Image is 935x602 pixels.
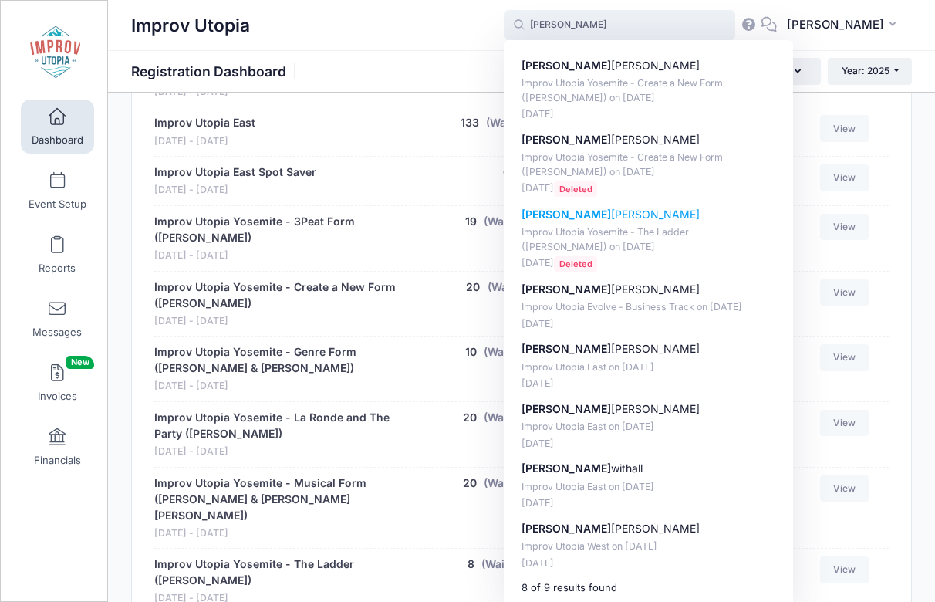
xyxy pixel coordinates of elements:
[154,445,411,459] span: [DATE] - [DATE]
[554,256,597,271] span: Deleted
[463,410,477,426] button: 20
[463,475,477,492] button: 20
[522,377,776,391] p: [DATE]
[820,164,869,191] a: View
[522,207,776,223] p: [PERSON_NAME]
[154,556,411,589] a: Improv Utopia Yosemite - The Ladder ([PERSON_NAME])
[522,437,776,451] p: [DATE]
[21,292,94,346] a: Messages
[820,344,869,370] a: View
[486,115,553,131] button: (Waitlist: 56)
[842,65,889,76] span: Year: 2025
[21,228,94,282] a: Reports
[522,282,611,296] strong: [PERSON_NAME]
[39,262,76,275] span: Reports
[154,249,411,263] span: [DATE] - [DATE]
[21,164,94,218] a: Event Setup
[484,410,551,426] button: (Waitlist: 20)
[522,402,611,415] strong: [PERSON_NAME]
[484,344,549,360] button: (Waitlist: 12)
[522,420,776,435] p: Improv Utopia East on [DATE]
[154,183,316,198] span: [DATE] - [DATE]
[522,76,776,105] p: Improv Utopia Yosemite - Create a New Form ([PERSON_NAME]) on [DATE]
[522,181,776,196] p: [DATE]
[154,279,411,312] a: Improv Utopia Yosemite - Create a New Form ([PERSON_NAME])
[154,115,255,131] a: Improv Utopia East
[154,475,411,524] a: Improv Utopia Yosemite - Musical Form ([PERSON_NAME] & [PERSON_NAME] [PERSON_NAME])
[32,326,82,339] span: Messages
[465,214,477,230] button: 19
[522,521,776,537] p: [PERSON_NAME]
[820,475,869,502] a: View
[154,134,255,149] span: [DATE] - [DATE]
[1,16,109,90] a: Improv Utopia
[522,522,611,535] strong: [PERSON_NAME]
[522,496,776,511] p: [DATE]
[484,214,549,230] button: (Waitlist: 10)
[154,314,411,329] span: [DATE] - [DATE]
[554,181,597,196] span: Deleted
[461,115,479,131] button: 133
[522,132,776,148] p: [PERSON_NAME]
[465,344,477,360] button: 10
[522,58,776,74] p: [PERSON_NAME]
[522,462,611,475] strong: [PERSON_NAME]
[481,556,546,573] button: (Waitlist: 18)
[154,214,411,246] a: Improv Utopia Yosemite - 3Peat Form ([PERSON_NAME])
[522,341,776,357] p: [PERSON_NAME]
[26,24,84,82] img: Improv Utopia
[522,461,776,477] p: withall
[504,10,735,41] input: Search by First Name, Last Name, or Email...
[154,379,411,394] span: [DATE] - [DATE]
[131,8,250,43] h1: Improv Utopia
[466,279,480,296] button: 20
[488,279,548,296] button: (Waitlist: 9)
[32,134,83,147] span: Dashboard
[820,279,869,306] a: View
[522,300,776,315] p: Improv Utopia Evolve - Business Track on [DATE]
[522,208,611,221] strong: [PERSON_NAME]
[522,360,776,375] p: Improv Utopia East on [DATE]
[820,115,869,141] a: View
[522,225,776,254] p: Improv Utopia Yosemite - The Ladder ([PERSON_NAME]) on [DATE]
[522,133,611,146] strong: [PERSON_NAME]
[154,526,411,541] span: [DATE] - [DATE]
[154,164,316,181] a: Improv Utopia East Spot Saver
[484,475,551,492] button: (Waitlist: 23)
[522,107,776,122] p: [DATE]
[522,317,776,332] p: [DATE]
[522,580,776,596] div: 8 of 9 results found
[21,356,94,410] a: InvoicesNew
[38,390,77,403] span: Invoices
[154,410,411,442] a: Improv Utopia Yosemite - La Ronde and The Party ([PERSON_NAME])
[21,100,94,154] a: Dashboard
[820,556,869,583] a: View
[34,454,81,467] span: Financials
[522,150,776,179] p: Improv Utopia Yosemite - Create a New Form ([PERSON_NAME]) on [DATE]
[522,401,776,418] p: [PERSON_NAME]
[787,16,884,33] span: [PERSON_NAME]
[820,410,869,436] a: View
[820,214,869,240] a: View
[66,356,94,369] span: New
[522,539,776,554] p: Improv Utopia West on [DATE]
[29,198,86,211] span: Event Setup
[154,344,411,377] a: Improv Utopia Yosemite - Genre Form ([PERSON_NAME] & [PERSON_NAME])
[522,59,611,72] strong: [PERSON_NAME]
[467,556,474,573] button: 8
[522,342,611,355] strong: [PERSON_NAME]
[522,256,776,271] p: [DATE]
[522,282,776,298] p: [PERSON_NAME]
[522,556,776,571] p: [DATE]
[522,480,776,495] p: Improv Utopia East on [DATE]
[131,63,299,79] h1: Registration Dashboard
[777,8,912,43] button: [PERSON_NAME]
[828,58,912,84] button: Year: 2025
[21,420,94,474] a: Financials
